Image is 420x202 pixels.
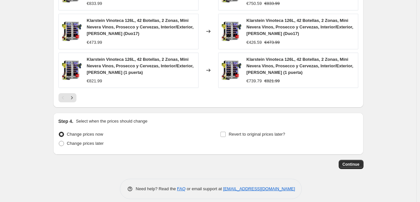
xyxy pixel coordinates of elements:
div: €821.99 [87,78,102,84]
div: €750.59 [247,0,262,7]
span: Klarstein Vinoteca 126L, 42 Botellas, 2 Zonas, Mini Nevera Vinos, Prosecco y Cervezas, Interior/E... [87,57,194,75]
div: €739.79 [247,78,262,84]
span: Klarstein Vinoteca 126L, 42 Botellas, 2 Zonas, Mini Nevera Vinos, Prosecco y Cervezas, Interior/E... [87,18,194,36]
img: 71dwLaubSAL._AC_SL1500_80x.jpg [222,60,241,80]
h2: Step 4. [58,118,73,125]
span: Revert to original prices later? [229,132,285,137]
span: or email support at [186,186,223,191]
span: Klarstein Vinoteca 126L, 42 Botellas, 2 Zonas, Mini Nevera Vinos, Prosecco y Cervezas, Interior/E... [247,57,353,75]
p: Select when the prices should change [76,118,147,125]
span: Change prices now [67,132,103,137]
div: €473.99 [87,39,102,46]
span: Need help? Read the [136,186,177,191]
span: Change prices later [67,141,104,146]
img: 71dwLaubSAL._AC_SL1500_80x.jpg [62,22,82,41]
span: Klarstein Vinoteca 126L, 42 Botellas, 2 Zonas, Mini Nevera Vinos, Prosecco y Cervezas, Interior/E... [247,18,353,36]
img: 71dwLaubSAL._AC_SL1500_80x.jpg [62,60,82,80]
strike: €473.99 [265,39,280,46]
div: €426.59 [247,39,262,46]
strike: €833.99 [265,0,280,7]
img: 71dwLaubSAL._AC_SL1500_80x.jpg [222,22,241,41]
a: [EMAIL_ADDRESS][DOMAIN_NAME] [223,186,295,191]
a: FAQ [177,186,186,191]
button: Continue [339,160,363,169]
div: €833.99 [87,0,102,7]
nav: Pagination [58,93,76,102]
span: Continue [343,162,360,167]
strike: €821.99 [265,78,280,84]
button: Next [67,93,76,102]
